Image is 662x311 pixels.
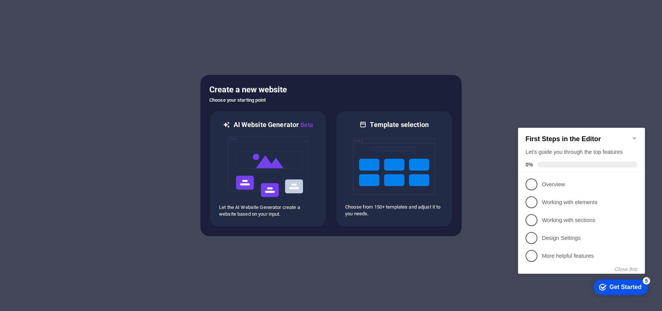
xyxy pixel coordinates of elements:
[100,149,122,155] button: Close this
[128,160,135,168] div: 5
[227,130,309,204] img: ai
[3,76,130,94] li: Working with elements
[27,99,116,107] p: Working with sections
[219,204,317,218] p: Let the AI Website Generator create a website based on your input.
[116,18,122,24] div: Minimize checklist
[335,111,453,227] div: Template selectionChoose from 150+ templates and adjust it to you needs.
[299,121,313,128] span: Beta
[10,18,122,26] h2: First Steps in the Editor
[94,167,127,174] div: Get Started
[3,94,130,112] li: Working with sections
[209,84,453,96] h5: Create a new website
[209,111,327,227] div: AI Website GeneratorBetaaiLet the AI Website Generator create a website based on your input.
[370,120,428,129] h6: Template selection
[3,112,130,130] li: Design Settings
[78,162,133,178] div: Get Started 5 items remaining, 0% complete
[345,204,443,217] p: Choose from 150+ templates and adjust it to you needs.
[27,82,116,89] p: Working with elements
[233,120,313,130] h6: AI Website Generator
[27,135,116,143] p: More helpful features
[3,58,130,76] li: Overview
[3,130,130,148] li: More helpful features
[209,96,453,105] h6: Choose your starting point
[27,117,116,125] p: Design Settings
[10,45,22,51] span: 0%
[27,64,116,72] p: Overview
[10,31,122,39] div: Let's guide you through the top features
